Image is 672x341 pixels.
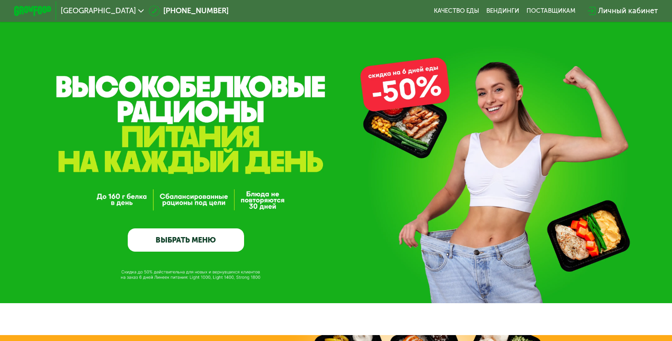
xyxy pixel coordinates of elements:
[486,7,519,15] a: Вендинги
[149,5,229,17] a: [PHONE_NUMBER]
[598,5,658,17] div: Личный кабинет
[128,228,244,252] a: ВЫБРАТЬ МЕНЮ
[526,7,575,15] div: поставщикам
[61,7,136,15] span: [GEOGRAPHIC_DATA]
[434,7,479,15] a: Качество еды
